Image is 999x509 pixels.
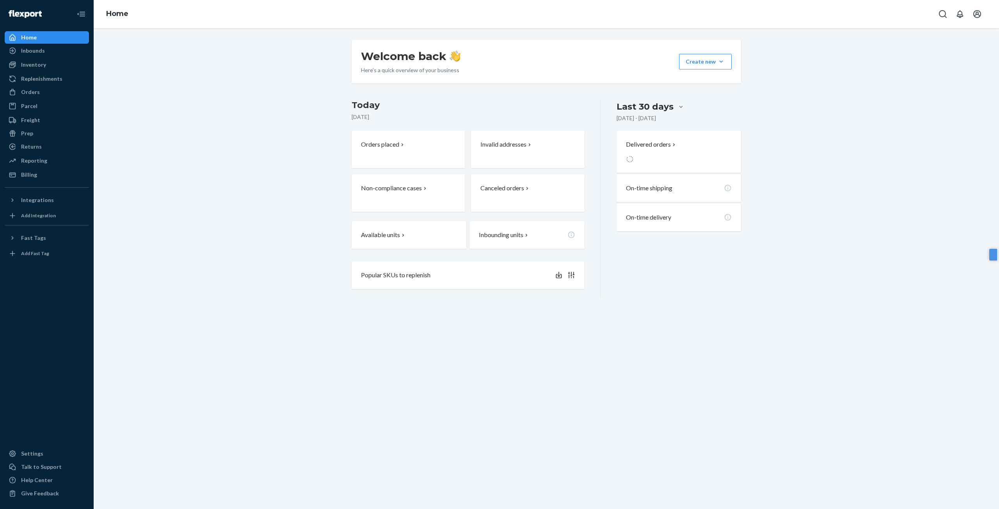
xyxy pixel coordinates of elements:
[21,196,54,204] div: Integrations
[361,184,422,193] p: Non-compliance cases
[21,157,47,165] div: Reporting
[679,54,732,69] button: Create new
[100,3,135,25] ol: breadcrumbs
[361,271,430,280] p: Popular SKUs to replenish
[5,140,89,153] a: Returns
[352,221,466,249] button: Available units
[21,61,46,69] div: Inventory
[626,140,677,149] button: Delivered orders
[471,131,584,168] button: Invalid addresses
[5,73,89,85] a: Replenishments
[21,75,62,83] div: Replenishments
[21,34,37,41] div: Home
[21,143,42,151] div: Returns
[361,140,399,149] p: Orders placed
[21,47,45,55] div: Inbounds
[626,184,672,193] p: On-time shipping
[5,59,89,71] a: Inventory
[5,487,89,500] button: Give Feedback
[5,86,89,98] a: Orders
[21,234,46,242] div: Fast Tags
[952,6,968,22] button: Open notifications
[21,129,33,137] div: Prep
[5,447,89,460] a: Settings
[5,154,89,167] a: Reporting
[352,131,465,168] button: Orders placed
[352,113,585,121] p: [DATE]
[5,168,89,181] a: Billing
[21,102,37,110] div: Parcel
[450,51,460,62] img: hand-wave emoji
[21,116,40,124] div: Freight
[479,231,523,239] p: Inbounding units
[969,6,985,22] button: Open account menu
[5,114,89,126] a: Freight
[471,174,584,212] button: Canceled orders
[5,44,89,57] a: Inbounds
[5,474,89,486] a: Help Center
[935,6,951,22] button: Open Search Box
[5,247,89,260] a: Add Fast Tag
[617,101,674,113] div: Last 30 days
[5,194,89,206] button: Integrations
[9,10,42,18] img: Flexport logo
[361,49,460,63] h1: Welcome back
[21,476,53,484] div: Help Center
[361,66,460,74] p: Here’s a quick overview of your business
[5,100,89,112] a: Parcel
[352,174,465,212] button: Non-compliance cases
[106,9,128,18] a: Home
[5,461,89,473] button: Talk to Support
[480,184,524,193] p: Canceled orders
[480,140,526,149] p: Invalid addresses
[361,231,400,239] p: Available units
[21,88,40,96] div: Orders
[617,114,656,122] p: [DATE] - [DATE]
[21,171,37,179] div: Billing
[469,221,584,249] button: Inbounding units
[352,99,585,112] h3: Today
[626,213,671,222] p: On-time delivery
[21,463,62,471] div: Talk to Support
[5,232,89,244] button: Fast Tags
[21,212,56,219] div: Add Integration
[21,250,49,257] div: Add Fast Tag
[21,450,43,458] div: Settings
[5,31,89,44] a: Home
[73,6,89,22] button: Close Navigation
[5,209,89,222] a: Add Integration
[21,489,59,497] div: Give Feedback
[5,127,89,140] a: Prep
